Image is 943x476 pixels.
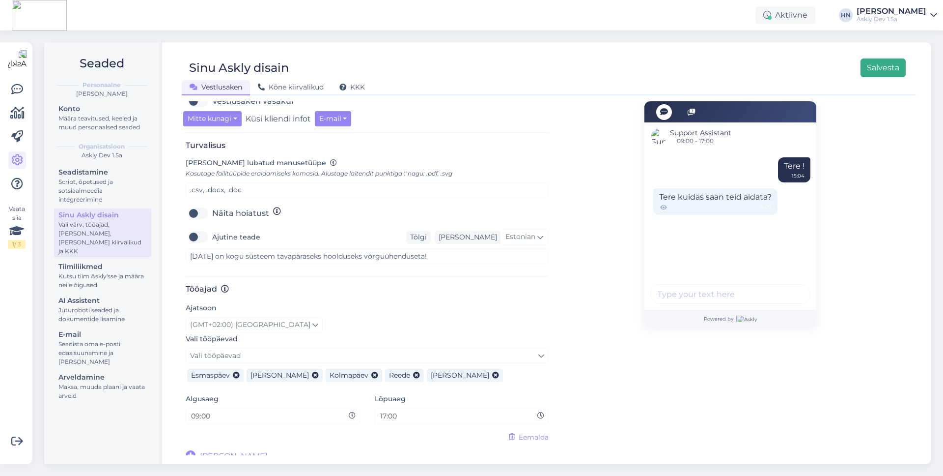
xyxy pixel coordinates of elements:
[58,104,147,114] div: Konto
[54,102,151,133] a: KontoMäära teavitused, keeled ja muud personaalsed seaded
[54,371,151,402] a: ArveldamineMaksa, muuda plaani ja vaata arveid
[792,172,804,179] div: 15:04
[755,6,815,24] div: Aktiivne
[58,329,147,340] div: E-mail
[58,372,147,383] div: Arveldamine
[200,450,268,462] span: [PERSON_NAME]
[212,93,293,109] label: Vestlusaken vasakul
[8,240,26,249] div: 1 / 3
[58,306,147,324] div: Juturoboti seaded ja dokumentide lisamine
[246,111,311,126] label: Küsi kliendi infot
[857,7,926,15] div: [PERSON_NAME]
[52,89,151,98] div: [PERSON_NAME]
[79,142,125,151] b: Organisatsioon
[212,229,260,245] label: Ajutine teade
[670,128,731,138] span: Support Assistant
[58,114,147,132] div: Määra teavitused, keeled ja muud personaalsed seaded
[651,128,667,144] img: Support
[52,54,151,73] h2: Seaded
[186,170,452,177] span: Kasutage failitüüpide eraldamiseks komasid. Alustage laitendit punktiga '.' nagu: .pdf, .svg
[83,81,121,89] b: Personaalne
[431,371,489,380] span: [PERSON_NAME]
[58,340,147,366] div: Seadista oma e-posti edasisuunamine ja [PERSON_NAME]
[857,7,937,23] a: [PERSON_NAME]Askly Dev 1.5a
[375,394,406,404] label: Lõpuaeg
[860,59,906,77] button: Salvesta
[186,348,549,363] a: Vali tööpäevad
[190,320,310,330] span: (GMT+02:00) [GEOGRAPHIC_DATA]
[212,206,269,221] label: Näita hoiatust
[653,188,777,215] div: Tere kuidas saan teid aidata?
[704,315,757,323] span: Powered by
[186,284,549,294] h3: Tööajad
[54,166,151,206] a: SeadistamineScript, õpetused ja sotsiaalmeedia integreerimine
[650,284,810,304] input: Type your text here
[736,316,757,322] img: Askly
[519,432,549,443] span: Eemalda
[186,182,549,198] input: .pdf, .csv
[189,59,289,77] div: Sinu Askly disain
[183,111,242,126] button: Mitte kunagi
[8,50,27,69] img: Askly Logo
[58,272,147,290] div: Kutsu tiim Askly'sse ja määra neile õigused
[54,294,151,325] a: AI AssistentJuturoboti seaded ja dokumentide lisamine
[186,334,238,344] label: Vali tööpäevad
[186,141,549,150] h3: Turvalisus
[759,203,772,212] span: 15:05
[58,178,147,204] div: Script, õpetused ja sotsiaalmeedia integreerimine
[315,111,352,126] button: E-mail
[52,151,151,160] div: Askly Dev 1.5a
[58,167,147,178] div: Seadistamine
[58,262,147,272] div: Tiimiliikmed
[186,303,217,313] label: Ajatsoon
[58,210,147,220] div: Sinu Askly disain
[250,371,309,380] span: [PERSON_NAME]
[58,296,147,306] div: AI Assistent
[54,328,151,368] a: E-mailSeadista oma e-posti edasisuunamine ja [PERSON_NAME]
[258,83,324,91] span: Kõne kiirvalikud
[54,208,151,257] a: Sinu Askly disainVali värv, tööajad, [PERSON_NAME], [PERSON_NAME] kiirvalikud ja KKK
[839,8,853,22] div: HN
[505,232,535,242] span: Estonian
[186,394,219,404] label: Algusaeg
[54,260,151,291] a: TiimiliikmedKutsu tiim Askly'sse ja määra neile õigused
[330,371,368,380] span: Kolmapäev
[58,383,147,400] div: Maksa, muuda plaani ja vaata arveid
[435,232,497,242] div: [PERSON_NAME]
[190,351,241,360] span: Vali tööpäevad
[857,15,926,23] div: Askly Dev 1.5a
[58,220,147,256] div: Vali värv, tööajad, [PERSON_NAME], [PERSON_NAME] kiirvalikud ja KKK
[406,231,431,244] div: Tõlgi
[670,138,731,144] span: 09:00 - 17:00
[778,157,810,182] div: Tere !
[8,205,26,249] div: Vaata siia
[389,371,410,380] span: Reede
[190,83,242,91] span: Vestlusaken
[186,249,549,264] textarea: [DATE] on kogu süsteem tavapäraseks hoolduseks võrguühenduseta!
[186,317,323,333] a: (GMT+02:00) [GEOGRAPHIC_DATA]
[186,158,326,167] span: [PERSON_NAME] lubatud manusetüüpe
[339,83,365,91] span: KKK
[191,371,230,380] span: Esmaspäev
